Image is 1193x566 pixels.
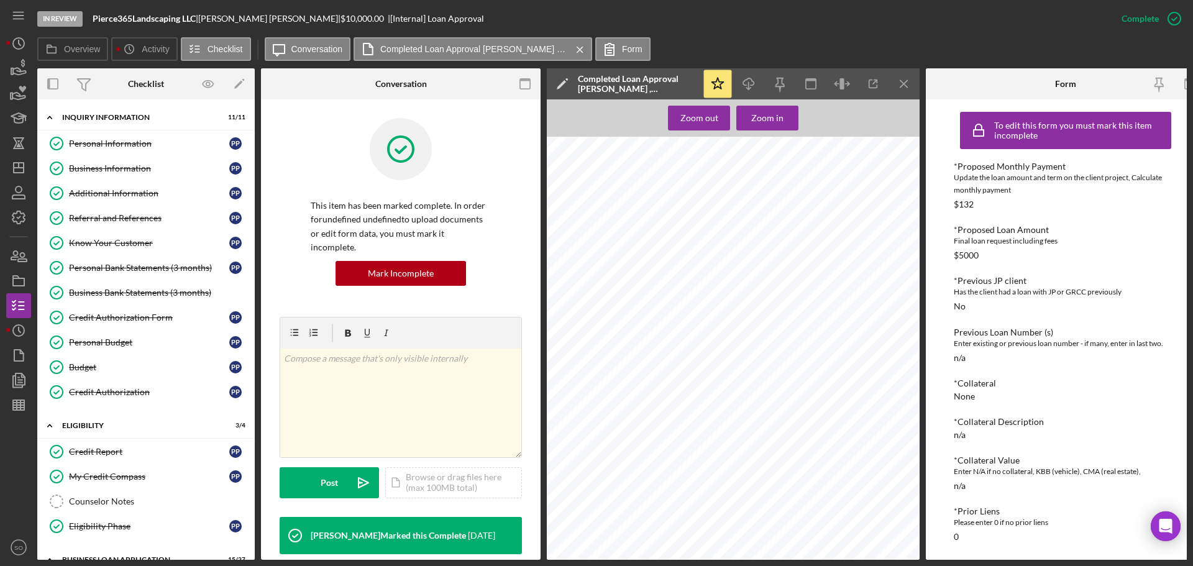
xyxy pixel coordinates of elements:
div: Complete [1122,6,1159,31]
div: Counselor Notes [69,496,248,506]
span: Consumer/Business/Housing [580,316,671,322]
time: 2025-08-21 17:46 [468,531,495,541]
div: BUSINESS LOAN APPLICATION [62,556,214,564]
div: P P [229,311,242,324]
div: P P [229,445,242,458]
span: Matrix Entry [580,503,656,516]
label: Overview [64,44,100,54]
div: Conversation [375,79,427,89]
button: Zoom in [736,106,798,130]
div: My Credit Compass [69,472,229,482]
div: Please enter 0 if no prior liens [954,516,1177,529]
div: Credit Authorization Form [69,313,229,322]
div: Business Bank Statements (3 months) [69,288,248,298]
div: *Collateral [954,378,1177,388]
div: 15 / 27 [223,556,245,564]
span: No [580,368,588,375]
button: Checklist [181,37,251,61]
span: Yes [736,420,747,427]
div: P P [229,520,242,532]
div: Form [1055,79,1076,89]
div: $5000 [954,250,979,260]
div: n/a [954,481,966,491]
a: Credit Authorization FormPP [43,305,249,330]
a: Counselor Notes [43,489,249,514]
div: *Collateral Value [954,455,1177,465]
div: [PERSON_NAME] [PERSON_NAME] | [198,14,341,24]
div: Checklist [128,79,164,89]
span: Client is prepared to have payment taken out [736,405,875,412]
div: In Review [37,11,83,27]
div: Open Intercom Messenger [1151,511,1181,541]
div: Update the loan amount and term on the client project, Calculate monthly payment [954,171,1177,196]
span: Yes [580,465,592,472]
div: Mark Incomplete [368,261,434,286]
div: Zoom out [680,106,718,130]
span: Dollar Value of Loan [580,383,643,390]
button: Activity [111,37,177,61]
button: Form [595,37,651,61]
button: SO [6,535,31,560]
div: n/a [954,353,966,363]
a: Business Bank Statements (3 months) [43,280,249,305]
div: | [93,14,198,24]
span: Business [580,323,607,330]
span: Client Retains a Revenue Stream or W2 Income [580,435,727,442]
div: Has the client had a loan with JP or GRCC previously [954,286,1177,298]
div: Credit Report [69,447,229,457]
a: Personal BudgetPP [43,330,249,355]
span: $5,000.00 [580,390,610,397]
div: *Prior Liens [954,506,1177,516]
a: Referral and ReferencesPP [43,206,249,231]
span: Loan Officer Email [580,226,638,232]
div: Additional Information [69,188,229,198]
label: Conversation [291,44,343,54]
div: To edit this form you must mark this item incomplete [994,121,1168,140]
a: Eligibility PhasePP [43,514,249,539]
div: Personal Information [69,139,229,148]
a: Personal InformationPP [43,131,249,156]
button: Conversation [265,37,351,61]
span: Yes [580,443,592,450]
span: [PERSON_NAME] [580,211,634,217]
div: n/a [954,430,966,440]
label: Completed Loan Approval [PERSON_NAME] , [PERSON_NAME].pdf [380,44,567,54]
span: Customer File Information [580,293,662,299]
div: | [Internal] Loan Approval [388,14,484,24]
div: 3 / 4 [223,422,245,429]
span: Yes [580,488,592,495]
div: ELIGIBILITY [62,422,214,429]
div: Final loan request including fees [954,235,1177,247]
button: Complete [1109,6,1187,31]
div: $132 [954,199,974,209]
div: P P [229,470,242,483]
div: 0 [954,532,959,542]
div: INQUIRY INFORMATION [62,114,214,121]
div: P P [229,162,242,175]
div: P P [229,361,242,373]
div: P P [229,336,242,349]
div: Budget [69,362,229,372]
span: Loan Officer [580,203,619,210]
span: [PERSON_NAME] Loan Approval [580,185,766,196]
div: Business Information [69,163,229,173]
span: Take the Right Turn [580,360,641,367]
span: F:\_Lending\Client Files\[PERSON_NAME] [580,301,705,308]
div: *Proposed Loan Amount [954,225,1177,235]
button: Completed Loan Approval [PERSON_NAME] , [PERSON_NAME].pdf [354,37,592,61]
div: 11 / 11 [223,114,245,121]
div: P P [229,386,242,398]
span: [PERSON_NAME] [580,278,634,285]
div: *Collateral Description [954,417,1177,427]
div: Know Your Customer [69,238,229,248]
a: BudgetPP [43,355,249,380]
span: automatically via ACH [736,413,805,419]
a: Know Your CustomerPP [43,231,249,255]
text: SO [14,544,23,551]
div: Referral and References [69,213,229,223]
a: Credit AuthorizationPP [43,380,249,404]
span: No [736,368,744,375]
span: Budget shows income available for payment [580,458,718,465]
div: Previous Loan Number (s) [954,327,1177,337]
div: Enter existing or previous loan number - if many, enter in last two. [954,337,1177,350]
